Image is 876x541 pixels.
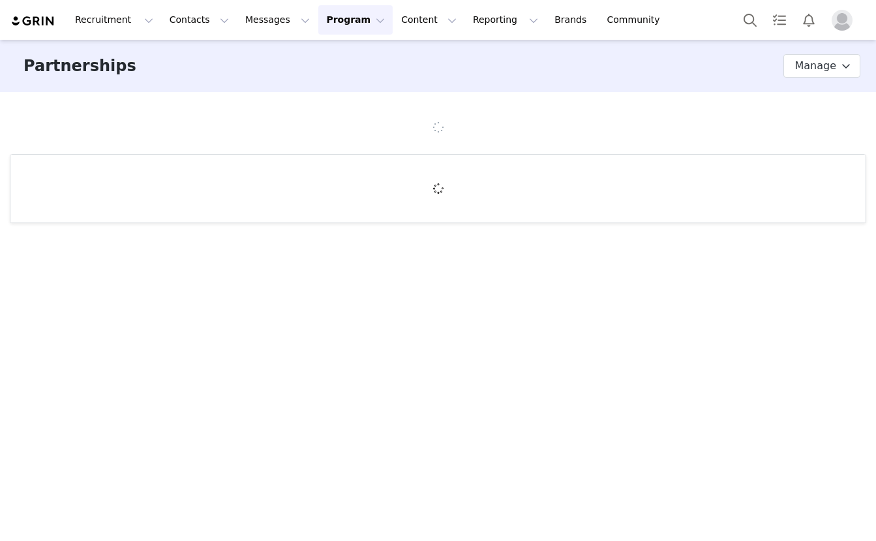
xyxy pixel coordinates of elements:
button: Profile [824,10,866,31]
img: placeholder-profile.jpg [832,10,853,31]
a: Brands [547,5,598,35]
button: Contacts [162,5,237,35]
button: Manage [783,54,860,78]
button: Messages [237,5,318,35]
button: Recruitment [67,5,161,35]
span: Manage [794,58,836,74]
a: Community [599,5,674,35]
button: Program [318,5,393,35]
button: Notifications [794,5,823,35]
img: grin logo [10,15,56,27]
button: Reporting [465,5,546,35]
h3: Partnerships [23,54,136,78]
button: Search [736,5,764,35]
a: Tasks [765,5,794,35]
button: Content [393,5,464,35]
